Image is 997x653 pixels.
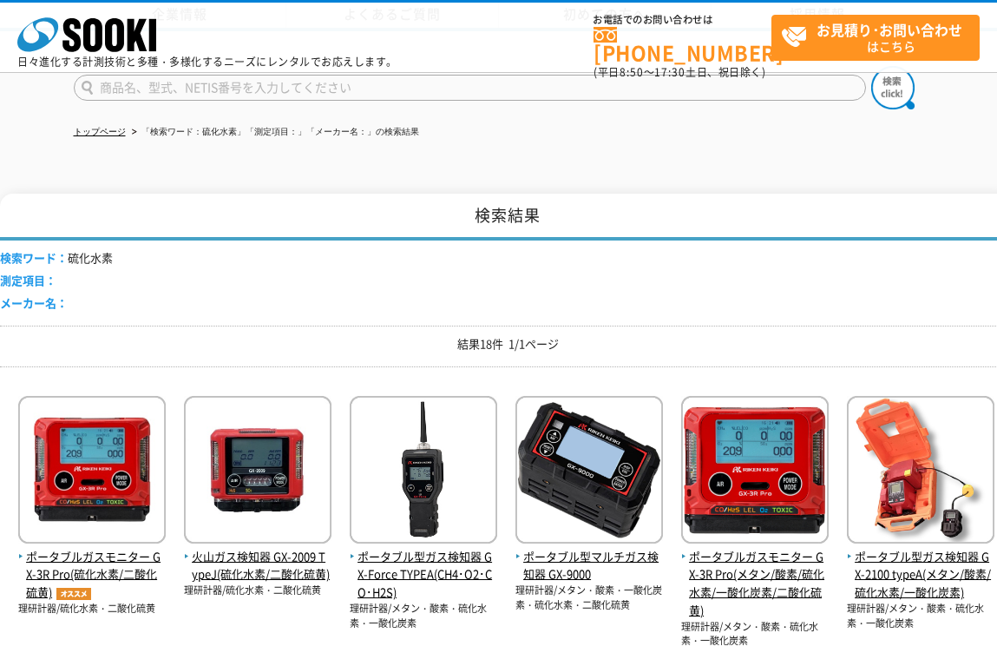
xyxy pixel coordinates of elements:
[771,15,980,61] a: お見積り･お問い合わせはこちら
[184,548,331,584] span: 火山ガス検知器 GX-2009 TypeJ(硫化水素/二酸化硫黄)
[515,548,663,584] span: ポータブル型マルチガス検知器 GX-9000
[17,56,397,67] p: 日々進化する計測技術と多種・多様化するニーズにレンタルでお応えします。
[515,584,663,612] p: 理研計器/メタン・酸素・一酸化炭素・硫化水素・二酸化硫黄
[350,396,497,548] img: GX-Force TYPEA(CH4･O2･CO･H2S)
[515,396,663,548] img: GX-9000
[184,530,331,584] a: 火山ガス検知器 GX-2009 TypeJ(硫化水素/二酸化硫黄)
[18,530,166,602] a: ポータブルガスモニター GX-3R Pro(硫化水素/二酸化硫黄)オススメ
[184,584,331,598] p: 理研計器/硫化水素・二酸化硫黄
[681,548,829,620] span: ポータブルガスモニター GX-3R Pro(メタン/酸素/硫化水素/一酸化炭素/二酸化硫黄)
[594,15,771,25] span: お電話でのお問い合わせは
[847,530,994,602] a: ポータブル型ガス検知器 GX-2100 typeA(メタン/酸素/硫化水素/一酸化炭素)
[817,19,962,40] strong: お見積り･お問い合わせ
[847,548,994,602] span: ポータブル型ガス検知器 GX-2100 typeA(メタン/酸素/硫化水素/一酸化炭素)
[52,588,95,600] img: オススメ
[350,530,497,602] a: ポータブル型ガス検知器 GX-Force TYPEA(CH4･O2･CO･H2S)
[128,123,419,142] li: 「検索ワード：硫化水素」「測定項目：」「メーカー名：」の検索結果
[654,64,685,80] span: 17:30
[847,602,994,630] p: 理研計器/メタン・酸素・硫化水素・一酸化炭素
[350,602,497,630] p: 理研計器/メタン・酸素・硫化水素・一酸化炭素
[184,396,331,548] img: GX-2009 TypeJ(硫化水素/二酸化硫黄)
[594,27,771,63] a: [PHONE_NUMBER]
[620,64,644,80] span: 8:50
[594,64,765,80] span: (平日 ～ 土日、祝日除く)
[681,396,829,548] img: GX-3R Pro(メタン/酸素/硫化水素/一酸化炭素/二酸化硫黄)
[515,530,663,584] a: ポータブル型マルチガス検知器 GX-9000
[18,548,166,602] span: ポータブルガスモニター GX-3R Pro(硫化水素/二酸化硫黄)
[350,548,497,602] span: ポータブル型ガス検知器 GX-Force TYPEA(CH4･O2･CO･H2S)
[781,16,979,59] span: はこちら
[871,66,915,109] img: btn_search.png
[74,127,126,136] a: トップページ
[681,620,829,649] p: 理研計器/メタン・酸素・硫化水素・一酸化炭素
[681,530,829,620] a: ポータブルガスモニター GX-3R Pro(メタン/酸素/硫化水素/一酸化炭素/二酸化硫黄)
[18,396,166,548] img: GX-3R Pro(硫化水素/二酸化硫黄)
[18,602,166,617] p: 理研計器/硫化水素・二酸化硫黄
[74,75,866,101] input: 商品名、型式、NETIS番号を入力してください
[847,396,994,548] img: GX-2100 typeA(メタン/酸素/硫化水素/一酸化炭素)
